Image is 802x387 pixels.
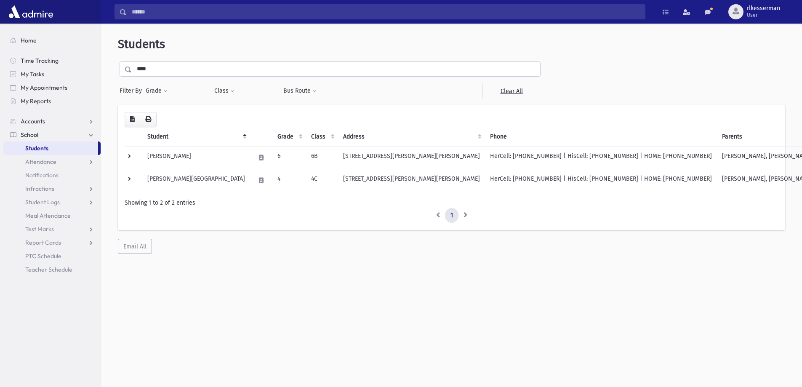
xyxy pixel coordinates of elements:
[272,146,306,169] td: 6
[747,5,780,12] span: rlkesserman
[3,263,101,276] a: Teacher Schedule
[125,112,140,127] button: CSV
[21,84,67,91] span: My Appointments
[25,158,56,165] span: Attendance
[3,249,101,263] a: PTC Schedule
[25,171,59,179] span: Notifications
[306,169,338,192] td: 4C
[485,169,717,192] td: HerCell: [PHONE_NUMBER] | HisCell: [PHONE_NUMBER] | HOME: [PHONE_NUMBER]
[3,81,101,94] a: My Appointments
[25,225,54,233] span: Test Marks
[3,155,101,168] a: Attendance
[142,127,250,147] th: Student: activate to sort column descending
[25,212,71,219] span: Meal Attendance
[7,3,55,20] img: AdmirePro
[338,169,485,192] td: [STREET_ADDRESS][PERSON_NAME][PERSON_NAME]
[25,144,48,152] span: Students
[3,168,101,182] a: Notifications
[25,185,54,192] span: Infractions
[3,182,101,195] a: Infractions
[3,34,101,47] a: Home
[3,115,101,128] a: Accounts
[272,169,306,192] td: 4
[21,117,45,125] span: Accounts
[142,169,250,192] td: [PERSON_NAME][GEOGRAPHIC_DATA]
[3,209,101,222] a: Meal Attendance
[25,198,60,206] span: Student Logs
[25,252,61,260] span: PTC Schedule
[145,83,168,99] button: Grade
[118,37,165,51] span: Students
[25,239,61,246] span: Report Cards
[3,67,101,81] a: My Tasks
[214,83,235,99] button: Class
[142,146,250,169] td: [PERSON_NAME]
[338,127,485,147] th: Address: activate to sort column ascending
[118,239,152,254] button: Email All
[21,70,44,78] span: My Tasks
[485,127,717,147] th: Phone
[3,195,101,209] a: Student Logs
[3,222,101,236] a: Test Marks
[482,83,541,99] a: Clear All
[272,127,306,147] th: Grade: activate to sort column ascending
[21,57,59,64] span: Time Tracking
[3,141,98,155] a: Students
[3,94,101,108] a: My Reports
[3,54,101,67] a: Time Tracking
[747,12,780,19] span: User
[485,146,717,169] td: HerCell: [PHONE_NUMBER] | HisCell: [PHONE_NUMBER] | HOME: [PHONE_NUMBER]
[3,236,101,249] a: Report Cards
[21,131,38,139] span: School
[125,198,778,207] div: Showing 1 to 2 of 2 entries
[306,127,338,147] th: Class: activate to sort column ascending
[120,86,145,95] span: Filter By
[283,83,317,99] button: Bus Route
[25,266,72,273] span: Teacher Schedule
[127,4,645,19] input: Search
[140,112,157,127] button: Print
[338,146,485,169] td: [STREET_ADDRESS][PERSON_NAME][PERSON_NAME]
[306,146,338,169] td: 6B
[21,37,37,44] span: Home
[21,97,51,105] span: My Reports
[3,128,101,141] a: School
[445,208,458,223] a: 1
